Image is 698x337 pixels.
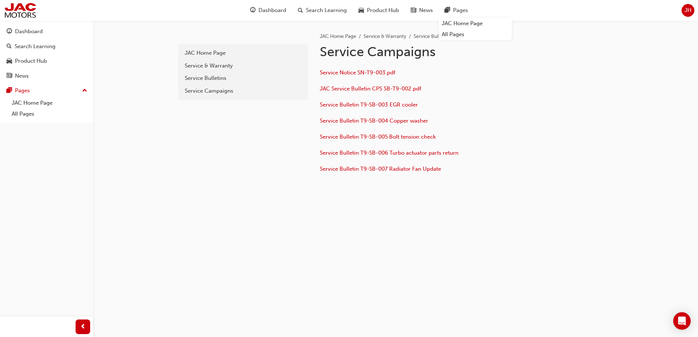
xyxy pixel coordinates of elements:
a: Service & Warranty [364,33,406,39]
div: Product Hub [15,57,47,65]
a: Dashboard [3,25,90,38]
span: car-icon [7,58,12,65]
a: car-iconProduct Hub [353,3,405,18]
a: All Pages [439,29,512,40]
span: pages-icon [445,6,450,15]
a: Product Hub [3,54,90,68]
span: search-icon [7,43,12,50]
a: News [3,69,90,83]
div: Service & Warranty [185,62,302,70]
a: All Pages [9,108,90,120]
a: JAC Home Page [439,18,512,29]
a: Service Bulletin T9-SB-005 Bolt tension check [320,133,436,140]
button: Pages [3,84,90,97]
a: Search Learning [3,40,90,53]
span: search-icon [298,6,303,15]
span: news-icon [7,73,12,80]
span: Search Learning [306,6,347,15]
a: Service Bulletin T9-SB-007 Radiator Fan Update [320,166,441,172]
a: Service & Warranty [181,59,305,72]
a: Service Bulletin T9-SB-003 EGR cooler [320,101,418,108]
a: JAC Home Page [9,97,90,109]
div: Search Learning [15,42,55,51]
span: guage-icon [250,6,256,15]
a: JAC Service Bulletin CPS SB-T9-002.pdf [320,85,421,92]
a: Service Bulletins [181,72,305,85]
a: news-iconNews [405,3,439,18]
span: Dashboard [258,6,286,15]
span: up-icon [82,86,87,96]
a: Service Campaigns [181,85,305,97]
span: Product Hub [367,6,399,15]
div: News [15,72,29,80]
div: Service Bulletins [185,74,302,82]
span: news-icon [411,6,416,15]
div: Pages [15,86,30,95]
span: prev-icon [80,322,86,332]
span: pages-icon [7,88,12,94]
button: DashboardSearch LearningProduct HubNews [3,23,90,84]
a: search-iconSearch Learning [292,3,353,18]
button: JH [682,4,694,17]
span: car-icon [358,6,364,15]
a: guage-iconDashboard [244,3,292,18]
div: Service Campaigns [185,87,302,95]
div: Dashboard [15,27,43,36]
img: jac-portal [4,2,37,19]
span: Pages [453,6,468,15]
h1: Service Campaigns [320,44,559,60]
a: Service Bulletin T9-SB-006 Turbo actuator parts return [320,150,459,156]
div: JAC Home Page [185,49,302,57]
a: Service Bulletin T9-SB-004 Copper washer [320,117,428,124]
a: Service Bulletins [414,33,451,39]
span: JH [684,6,691,15]
a: JAC Home Page [320,33,356,39]
span: News [419,6,433,15]
a: Service Notice SN-T9-003.pdf [320,69,395,76]
div: Open Intercom Messenger [673,312,691,330]
a: JAC Home Page [181,47,305,59]
a: pages-iconPages [439,3,474,18]
span: guage-icon [7,28,12,35]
